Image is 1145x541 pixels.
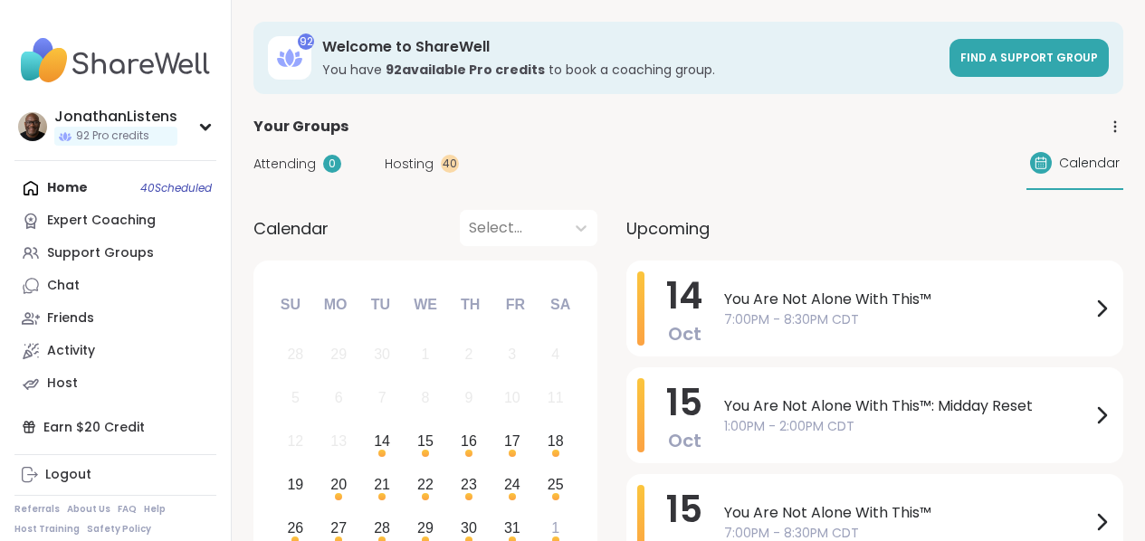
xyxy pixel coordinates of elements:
[330,429,347,453] div: 13
[540,285,580,325] div: Sa
[451,285,491,325] div: Th
[461,472,477,497] div: 23
[363,465,402,504] div: Choose Tuesday, October 21st, 2025
[536,465,575,504] div: Choose Saturday, October 25th, 2025
[461,516,477,540] div: 30
[271,285,310,325] div: Su
[551,516,559,540] div: 1
[548,429,564,453] div: 18
[450,465,489,504] div: Choose Thursday, October 23rd, 2025
[323,155,341,173] div: 0
[450,379,489,418] div: Not available Thursday, October 9th, 2025
[322,61,939,79] h3: You have to book a coaching group.
[291,385,300,410] div: 5
[276,336,315,375] div: Not available Sunday, September 28th, 2025
[144,503,166,516] a: Help
[276,422,315,461] div: Not available Sunday, October 12th, 2025
[668,321,701,346] span: Oct
[287,516,303,540] div: 26
[666,484,702,535] span: 15
[330,472,347,497] div: 20
[14,367,216,400] a: Host
[287,472,303,497] div: 19
[276,379,315,418] div: Not available Sunday, October 5th, 2025
[14,523,80,536] a: Host Training
[87,523,151,536] a: Safety Policy
[374,342,390,366] div: 30
[18,112,47,141] img: JonathanListens
[422,342,430,366] div: 1
[47,342,95,360] div: Activity
[320,379,358,418] div: Not available Monday, October 6th, 2025
[504,472,520,497] div: 24
[276,465,315,504] div: Choose Sunday, October 19th, 2025
[67,503,110,516] a: About Us
[363,422,402,461] div: Choose Tuesday, October 14th, 2025
[406,285,445,325] div: We
[76,128,149,144] span: 92 Pro credits
[374,472,390,497] div: 21
[322,37,939,57] h3: Welcome to ShareWell
[47,277,80,295] div: Chat
[14,204,216,237] a: Expert Coaching
[417,472,434,497] div: 22
[374,429,390,453] div: 14
[253,116,348,138] span: Your Groups
[14,270,216,302] a: Chat
[492,465,531,504] div: Choose Friday, October 24th, 2025
[548,472,564,497] div: 25
[14,237,216,270] a: Support Groups
[495,285,535,325] div: Fr
[386,61,545,79] b: 92 available Pro credit s
[54,107,177,127] div: JonathanListens
[385,155,434,174] span: Hosting
[417,429,434,453] div: 15
[360,285,400,325] div: Tu
[14,29,216,92] img: ShareWell Nav Logo
[492,422,531,461] div: Choose Friday, October 17th, 2025
[461,429,477,453] div: 16
[949,39,1109,77] a: Find a support group
[536,379,575,418] div: Not available Saturday, October 11th, 2025
[320,336,358,375] div: Not available Monday, September 29th, 2025
[508,342,516,366] div: 3
[450,422,489,461] div: Choose Thursday, October 16th, 2025
[417,516,434,540] div: 29
[551,342,559,366] div: 4
[320,465,358,504] div: Choose Monday, October 20th, 2025
[406,422,445,461] div: Choose Wednesday, October 15th, 2025
[45,466,91,484] div: Logout
[724,289,1091,310] span: You Are Not Alone With This™
[666,377,702,428] span: 15
[960,50,1098,65] span: Find a support group
[14,302,216,335] a: Friends
[422,385,430,410] div: 8
[492,379,531,418] div: Not available Friday, October 10th, 2025
[47,244,154,262] div: Support Groups
[287,342,303,366] div: 28
[47,375,78,393] div: Host
[363,379,402,418] div: Not available Tuesday, October 7th, 2025
[47,309,94,327] div: Friends
[253,155,316,174] span: Attending
[374,516,390,540] div: 28
[406,336,445,375] div: Not available Wednesday, October 1st, 2025
[441,155,459,173] div: 40
[724,417,1091,436] span: 1:00PM - 2:00PM CDT
[668,428,701,453] span: Oct
[253,216,329,241] span: Calendar
[47,212,156,230] div: Expert Coaching
[464,385,472,410] div: 9
[378,385,386,410] div: 7
[14,503,60,516] a: Referrals
[118,503,137,516] a: FAQ
[406,379,445,418] div: Not available Wednesday, October 8th, 2025
[464,342,472,366] div: 2
[504,516,520,540] div: 31
[330,516,347,540] div: 27
[298,33,314,50] div: 92
[548,385,564,410] div: 11
[536,422,575,461] div: Choose Saturday, October 18th, 2025
[450,336,489,375] div: Not available Thursday, October 2nd, 2025
[315,285,355,325] div: Mo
